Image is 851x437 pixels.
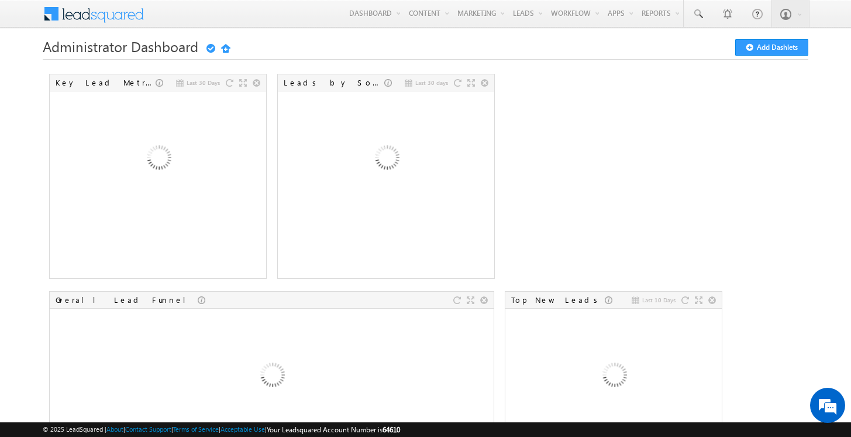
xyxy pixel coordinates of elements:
a: Acceptable Use [220,425,265,433]
span: © 2025 LeadSquared | | | | | [43,424,400,435]
a: About [106,425,123,433]
div: Top New Leads [511,295,605,305]
a: Contact Support [125,425,171,433]
span: 64610 [383,425,400,434]
div: Overall Lead Funnel [56,295,198,305]
div: Leads by Sources [284,77,384,88]
span: Administrator Dashboard [43,37,198,56]
img: Loading... [323,97,449,223]
button: Add Dashlets [735,39,808,56]
img: Loading... [95,97,221,223]
a: Terms of Service [173,425,219,433]
span: Last 30 days [415,77,448,88]
span: Last 30 Days [187,77,220,88]
span: Last 10 Days [642,295,676,305]
span: Your Leadsquared Account Number is [267,425,400,434]
div: Key Lead Metrics [56,77,156,88]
